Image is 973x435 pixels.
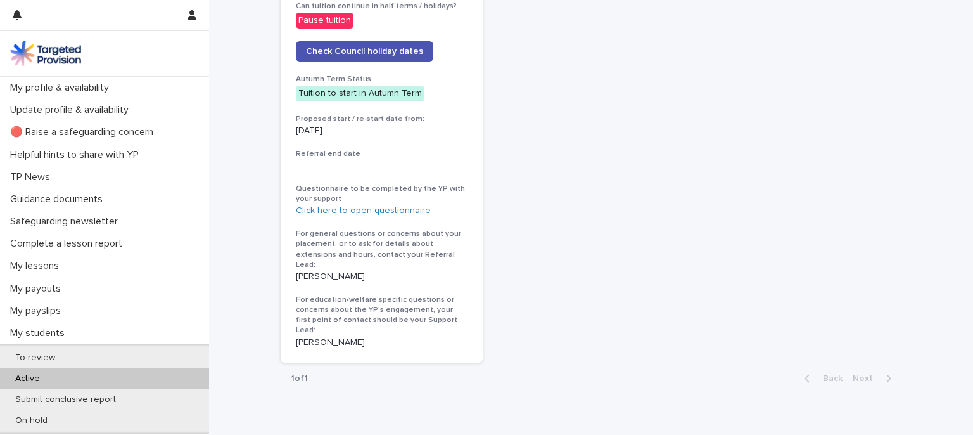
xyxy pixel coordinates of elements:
span: Check Council holiday dates [306,47,423,56]
p: My payslips [5,305,71,317]
p: - [296,160,467,171]
p: TP News [5,171,60,183]
p: My payouts [5,283,71,295]
p: [DATE] [296,126,467,136]
button: Next [848,373,901,384]
h3: Referral end date [296,149,467,159]
div: Tuition to start in Autumn Term [296,86,424,101]
a: Click here to open questionnaire [296,206,431,215]
h3: Can tuition continue in half terms / holidays? [296,1,467,11]
h3: For general questions or concerns about your placement, or to ask for details about extensions an... [296,229,467,270]
p: Helpful hints to share with YP [5,149,149,161]
p: On hold [5,415,58,426]
button: Back [794,373,848,384]
img: M5nRWzHhSzIhMunXDL62 [10,41,81,66]
p: [PERSON_NAME] [296,271,467,282]
p: My students [5,327,75,339]
a: Check Council holiday dates [296,41,433,62]
span: Back [815,374,843,383]
span: Next [853,374,881,383]
p: Safeguarding newsletter [5,216,128,228]
p: To review [5,353,65,363]
p: 🔴 Raise a safeguarding concern [5,126,163,138]
p: Complete a lesson report [5,238,132,250]
p: Update profile & availability [5,104,139,116]
div: Pause tuition [296,13,353,29]
p: Active [5,373,50,384]
p: Guidance documents [5,193,113,205]
p: Submit conclusive report [5,394,126,405]
p: [PERSON_NAME] [296,337,467,348]
p: My profile & availability [5,82,119,94]
p: My lessons [5,260,69,272]
h3: Autumn Term Status [296,74,467,84]
h3: Proposed start / re-start date from: [296,114,467,124]
h3: Questionnaire to be completed by the YP with your support [296,184,467,204]
h3: For education/welfare specific questions or concerns about the YP's engagement, your first point ... [296,295,467,336]
p: 1 of 1 [281,363,318,394]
